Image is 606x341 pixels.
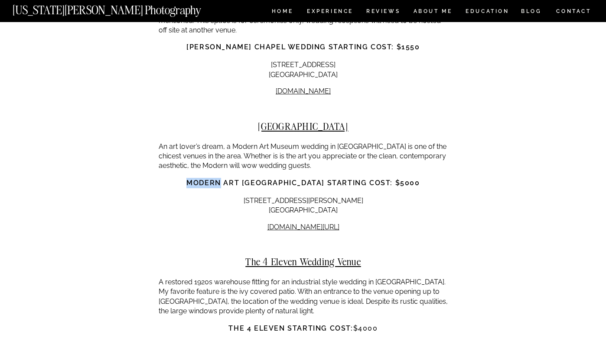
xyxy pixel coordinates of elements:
p: An art lover’s dream, a Modern Art Museum wedding in [GEOGRAPHIC_DATA] is one of the chicest venu... [159,142,448,171]
h2: The 4 Eleven Wedding Venue [159,256,448,267]
strong: The 4 Eleven starting cost: [228,324,353,332]
a: [DOMAIN_NAME][URL] [267,223,339,231]
a: [DOMAIN_NAME] [276,87,331,95]
a: EDUCATION [465,9,510,16]
a: HOME [270,9,295,16]
a: Experience [307,9,352,16]
p: A restored 1920s warehouse fitting for an industrial style wedding in [GEOGRAPHIC_DATA]. My favor... [159,277,448,316]
strong: [PERSON_NAME] Chapel wedding starting cost: $1550 [186,43,420,51]
a: CONTACT [556,6,592,16]
a: BLOG [521,9,542,16]
p: [STREET_ADDRESS] [GEOGRAPHIC_DATA] [159,60,448,80]
h2: [GEOGRAPHIC_DATA] [159,121,448,132]
a: ABOUT ME [413,9,453,16]
h3: $4000 [159,323,448,334]
p: [STREET_ADDRESS][PERSON_NAME] [GEOGRAPHIC_DATA] [159,196,448,216]
strong: Modern Art [GEOGRAPHIC_DATA] starting cost: $5000 [186,179,420,187]
a: REVIEWS [366,9,399,16]
a: [US_STATE][PERSON_NAME] Photography [13,4,230,12]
